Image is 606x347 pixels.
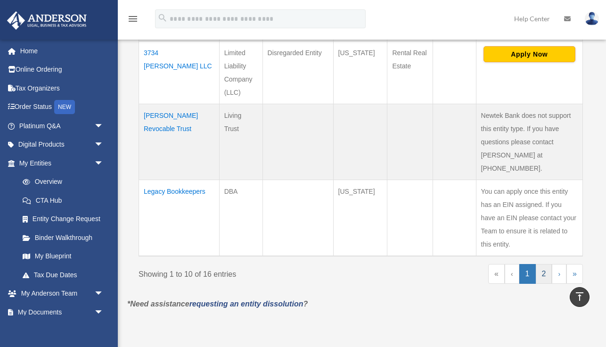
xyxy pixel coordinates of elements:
td: DBA [219,180,262,256]
td: Newtek Bank does not support this entity type. If you have questions please contact [PERSON_NAME]... [476,104,582,180]
a: My Documentsarrow_drop_down [7,303,118,322]
a: requesting an entity dissolution [189,300,303,308]
a: Home [7,41,118,60]
a: Next [552,264,566,284]
span: arrow_drop_down [94,303,113,322]
span: arrow_drop_down [94,116,113,136]
i: menu [127,13,139,25]
td: Rental Real Estate [387,41,433,104]
span: arrow_drop_down [94,154,113,173]
div: NEW [54,100,75,114]
a: Binder Walkthrough [13,228,113,247]
a: Online Ordering [7,60,118,79]
a: My Blueprint [13,247,113,266]
a: Tax Due Dates [13,265,113,284]
div: Showing 1 to 10 of 16 entries [139,264,354,281]
td: Limited Liability Company (LLC) [219,41,262,104]
img: User Pic [585,12,599,25]
a: Entity Change Request [13,210,113,229]
span: arrow_drop_down [94,135,113,155]
a: 1 [519,264,536,284]
td: Legacy Bookkeepers [139,180,220,256]
i: vertical_align_top [574,291,585,302]
a: First [488,264,505,284]
a: menu [127,17,139,25]
a: 2 [536,264,552,284]
a: My Anderson Teamarrow_drop_down [7,284,118,303]
a: Previous [505,264,519,284]
a: Digital Productsarrow_drop_down [7,135,118,154]
td: You can apply once this entity has an EIN assigned. If you have an EIN please contact your Team t... [476,180,582,256]
a: Platinum Q&Aarrow_drop_down [7,116,118,135]
span: arrow_drop_down [94,284,113,304]
td: Disregarded Entity [262,41,333,104]
em: *Need assistance ? [127,300,308,308]
i: search [157,13,168,23]
a: Overview [13,173,108,191]
a: Order StatusNEW [7,98,118,117]
button: Apply Now [483,46,575,62]
a: Last [566,264,583,284]
td: 3734 [PERSON_NAME] LLC [139,41,220,104]
a: vertical_align_top [570,287,590,307]
td: [PERSON_NAME] Revocable Trust [139,104,220,180]
a: Tax Organizers [7,79,118,98]
td: Living Trust [219,104,262,180]
td: [US_STATE] [333,180,387,256]
a: My Entitiesarrow_drop_down [7,154,113,173]
td: [US_STATE] [333,41,387,104]
a: CTA Hub [13,191,113,210]
img: Anderson Advisors Platinum Portal [4,11,90,30]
